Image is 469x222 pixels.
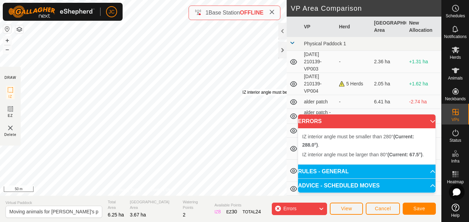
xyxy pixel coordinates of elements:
div: IZ interior angle must be larger than 80° . [242,89,347,95]
span: Animals [448,76,463,80]
span: VPs [451,118,459,122]
td: -5.57 ha [406,109,441,124]
span: OFFLINE [240,10,264,16]
td: 2.05 ha [371,73,406,95]
span: IZ [9,94,12,99]
span: Cancel [375,206,391,211]
div: - [339,113,368,120]
span: Total Area [108,199,124,211]
span: Schedules [446,14,465,18]
th: VP [301,17,336,37]
div: EZ [226,208,237,215]
span: Notifications [444,35,467,39]
span: View [341,206,352,211]
span: Neckbands [445,97,466,101]
th: [GEOGRAPHIC_DATA] Area [371,17,406,37]
span: 3.67 ha [130,212,146,218]
p-accordion-header: RULES - GENERAL [298,165,435,178]
td: [DATE] 210139-VP004 [301,73,336,95]
span: Heatmap [447,180,464,184]
div: IZ [214,208,221,215]
div: DRAW [4,75,16,80]
span: Available Points [214,202,261,208]
b: (Current: 67.5°) [387,152,422,157]
span: [GEOGRAPHIC_DATA] Area [130,199,177,211]
span: Errors [283,206,296,211]
h2: VP Area Comparison [291,4,441,12]
span: RULES - GENERAL [298,169,349,174]
div: 5 Herds [339,80,368,87]
span: 6.25 ha [108,212,124,218]
span: ERRORS [298,119,322,124]
div: TOTAL [242,208,261,215]
span: Status [449,138,461,142]
td: alder patch [301,95,336,109]
span: Infra [451,159,459,163]
span: 8 [218,209,221,214]
td: [DATE] 210139-VP003 [301,51,336,73]
button: View [330,203,363,215]
td: 2.36 ha [371,51,406,73]
td: 6.41 ha [371,95,406,109]
span: IZ interior angle must be smaller than 280° . [302,134,414,148]
a: Contact Us [150,187,171,193]
p-accordion-content: ERRORS [298,128,435,164]
button: Reset Map [3,25,11,33]
button: – [3,45,11,54]
span: Help [451,213,460,218]
button: Save [403,203,436,215]
span: Watering Points [183,199,209,211]
button: Cancel [366,203,400,215]
a: Help [442,201,469,220]
span: JC [108,8,114,16]
span: 24 [256,209,261,214]
span: Virtual Paddock [6,200,102,206]
td: +1.31 ha [406,51,441,73]
div: - [339,58,368,65]
button: Map Layers [15,25,23,34]
td: -2.74 ha [406,95,441,109]
p-accordion-header: ADVICE - SCHEDULED MOVES [298,179,435,193]
span: ADVICE - SCHEDULED MOVES [298,183,380,188]
span: Save [413,206,425,211]
td: +1.62 ha [406,73,441,95]
span: Physical Paddock 1 [304,41,346,46]
th: New Allocation [406,17,441,37]
span: IZ interior angle must be larger than 80° . [302,152,424,157]
span: EZ [8,113,13,118]
button: + [3,36,11,45]
span: Base Station [209,10,240,16]
th: Herd [336,17,371,37]
img: VP [6,124,15,132]
td: alder patch - move [301,109,336,124]
span: Delete [4,132,17,137]
span: Herds [450,55,461,59]
img: Gallagher Logo [8,6,95,18]
p-accordion-header: ERRORS [298,114,435,128]
td: 9.24 ha [371,109,406,124]
a: Privacy Policy [116,187,142,193]
span: 2 [183,212,185,218]
span: 1 [205,10,209,16]
div: - [339,98,368,105]
span: 30 [232,209,237,214]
